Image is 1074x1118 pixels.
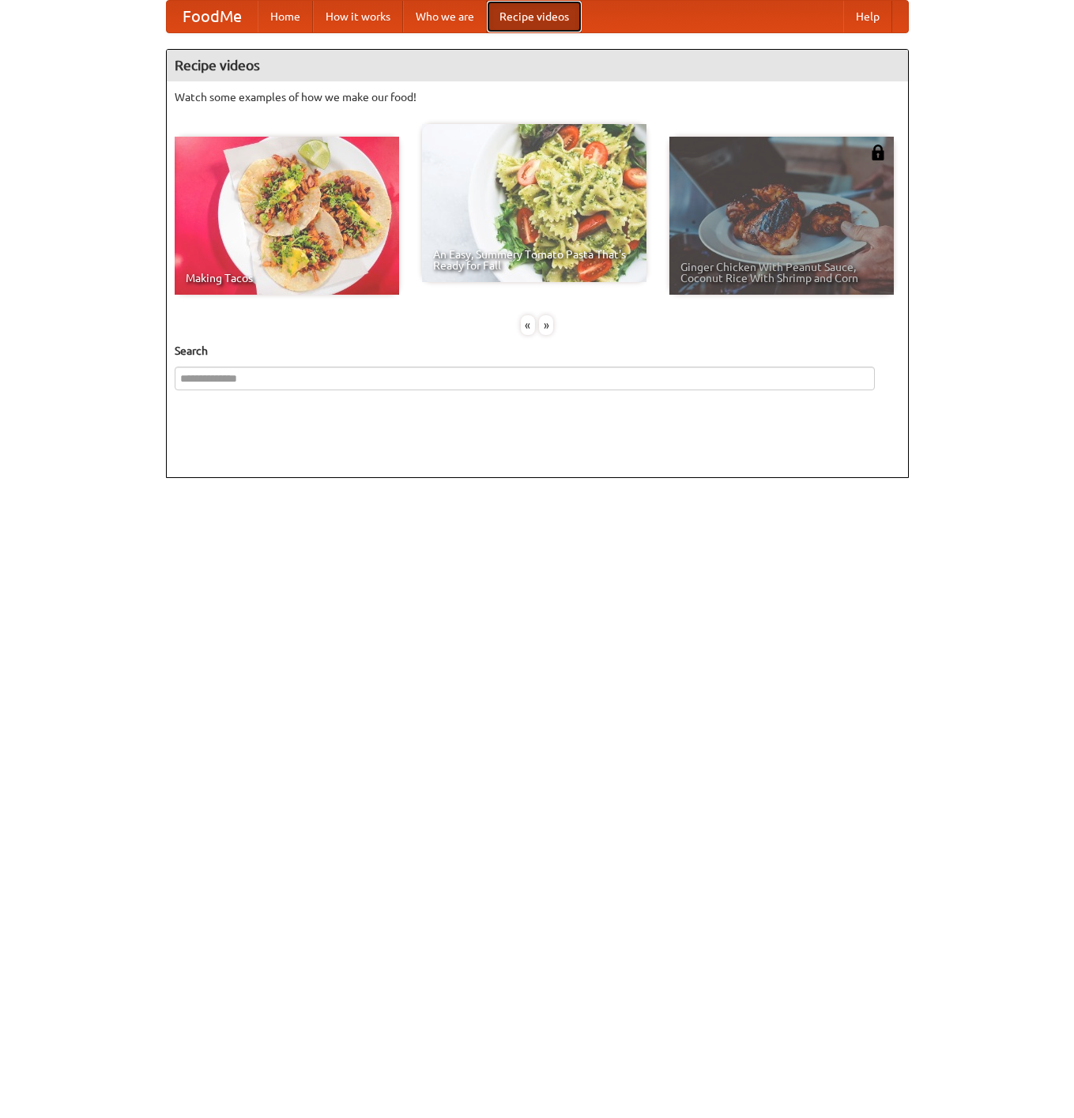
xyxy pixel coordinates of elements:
a: FoodMe [167,1,258,32]
a: An Easy, Summery Tomato Pasta That's Ready for Fall [422,124,646,282]
a: How it works [313,1,403,32]
div: « [521,315,535,335]
a: Making Tacos [175,137,399,295]
span: Making Tacos [186,273,388,284]
span: An Easy, Summery Tomato Pasta That's Ready for Fall [433,249,635,271]
div: » [539,315,553,335]
p: Watch some examples of how we make our food! [175,89,900,105]
h5: Search [175,343,900,359]
a: Recipe videos [487,1,582,32]
a: Who we are [403,1,487,32]
a: Home [258,1,313,32]
h4: Recipe videos [167,50,908,81]
a: Help [843,1,892,32]
img: 483408.png [870,145,886,160]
